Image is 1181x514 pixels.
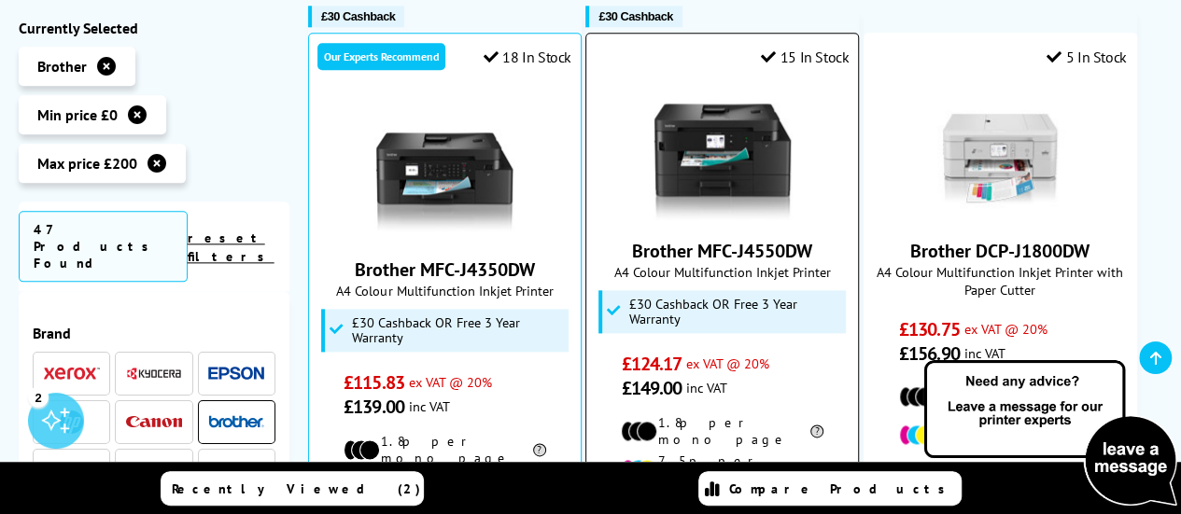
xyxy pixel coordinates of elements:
span: £30 Cashback [321,9,395,23]
a: Epson [208,362,264,385]
img: Epson [208,367,264,381]
li: 7.5p per colour page [621,452,823,486]
span: Compare Products [729,480,955,497]
span: A4 Colour Multifunction Inkjet Printer [318,282,571,299]
span: ex VAT @ 20% [964,320,1047,338]
div: 2 [28,386,49,407]
a: OKI [208,459,264,482]
img: Brother [208,415,264,428]
li: 1.8p per mono page [344,433,546,466]
div: 18 In Stock [484,48,571,66]
img: Xerox [44,368,100,381]
a: Recently Viewed (2) [161,471,424,506]
span: £124.17 [621,352,682,376]
a: Brother [208,410,264,434]
a: Ricoh [126,459,182,482]
span: Min price £0 [37,105,118,124]
img: Brother MFC-J4550DW [653,80,793,220]
span: £139.00 [344,395,404,419]
div: Our Experts Recommend [317,43,445,70]
span: £156.90 [899,341,960,366]
div: 5 In Stock [1047,48,1127,66]
span: A4 Colour Multifunction Inkjet Printer [596,263,849,281]
a: Brother MFC-J4550DW [632,239,812,263]
img: Kyocera [126,367,182,381]
li: 12.2p per colour page [899,418,1102,451]
a: Canon [126,410,182,434]
img: Brother MFC-J4350DW [374,99,514,239]
span: £149.00 [621,376,682,400]
a: Xerox [44,362,100,385]
button: £30 Cashback [585,6,682,27]
span: inc VAT [964,344,1005,362]
span: 47 Products Found [19,211,188,282]
span: inc VAT [409,397,450,415]
span: £30 Cashback OR Free 3 Year Warranty [629,297,841,326]
a: Brother DCP-J1800DW [930,205,1070,224]
span: Brand [33,324,275,342]
span: ex VAT @ 20% [686,354,769,372]
a: Brother MFC-J4350DW [374,224,514,243]
span: £115.83 [344,370,404,395]
span: £30 Cashback OR Free 3 Year Warranty [352,315,564,345]
span: Brother [37,57,87,76]
span: ex VAT @ 20% [409,373,492,391]
div: Currently Selected [19,19,289,37]
span: £30 Cashback [598,9,672,23]
img: Brother DCP-J1800DW [930,80,1070,220]
a: Brother MFC-J4550DW [653,205,793,224]
a: Kyocera [126,362,182,385]
a: Compare Products [698,471,962,506]
li: 1.8p per mono page [621,414,823,448]
div: 15 In Stock [761,48,849,66]
span: A4 Colour Multifunction Inkjet Printer with Paper Cutter [874,263,1127,299]
button: £30 Cashback [308,6,404,27]
li: 3.6p per mono page [899,380,1102,413]
img: Open Live Chat window [920,357,1181,510]
a: Lexmark [44,459,100,482]
span: Max price £200 [37,154,137,173]
img: Canon [126,416,182,428]
span: inc VAT [686,379,727,396]
a: Brother DCP-J1800DW [910,239,1090,263]
span: Recently Viewed (2) [172,480,421,497]
a: reset filters [188,229,274,265]
span: £130.75 [899,317,960,341]
a: Brother MFC-J4350DW [355,257,535,282]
